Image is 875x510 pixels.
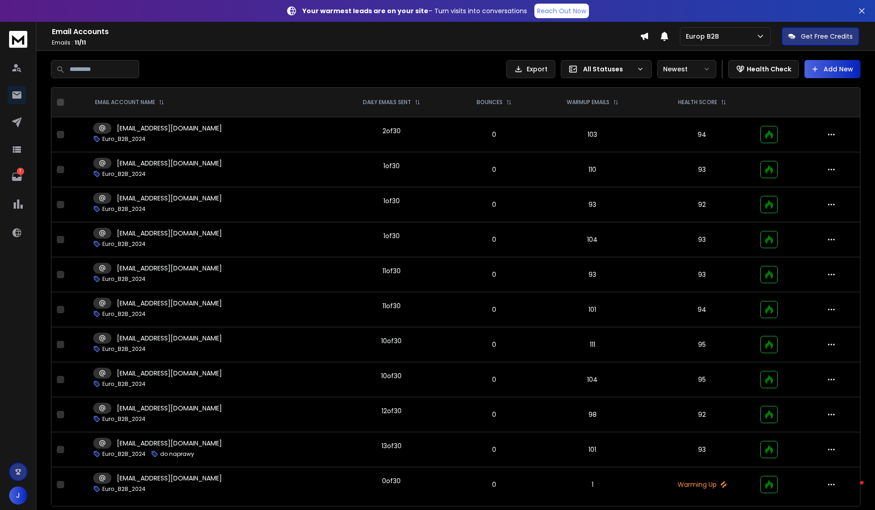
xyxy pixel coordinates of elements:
[458,340,531,349] p: 0
[649,292,755,327] td: 94
[382,301,401,310] div: 11 of 30
[382,266,401,275] div: 11 of 30
[102,205,146,213] p: Euro_B2B_2024
[363,99,411,106] p: DAILY EMAILS SENT
[160,450,194,458] p: do naprawy
[649,327,755,362] td: 95
[537,6,586,15] p: Reach Out Now
[536,467,649,502] td: 1
[117,439,222,448] p: [EMAIL_ADDRESS][DOMAIN_NAME]
[117,264,222,273] p: [EMAIL_ADDRESS][DOMAIN_NAME]
[536,222,649,257] td: 104
[654,480,750,489] p: Warming Up
[458,270,531,279] p: 0
[649,222,755,257] td: 93
[782,27,859,45] button: Get Free Credits
[17,168,24,175] p: 1
[649,397,755,432] td: 92
[9,31,27,48] img: logo
[9,486,27,505] button: J
[458,130,531,139] p: 0
[458,165,531,174] p: 0
[458,410,531,419] p: 0
[728,60,799,78] button: Health Check
[117,194,222,203] p: [EMAIL_ADDRESS][DOMAIN_NAME]
[583,65,633,74] p: All Statuses
[536,187,649,222] td: 93
[801,32,853,41] p: Get Free Credits
[678,99,717,106] p: HEALTH SCORE
[75,39,86,46] span: 11 / 11
[805,60,860,78] button: Add New
[657,60,716,78] button: Newest
[102,415,146,423] p: Euro_B2B_2024
[102,380,146,388] p: Euro_B2B_2024
[534,4,589,18] a: Reach Out Now
[117,334,222,343] p: [EMAIL_ADDRESS][DOMAIN_NAME]
[102,135,146,143] p: Euro_B2B_2024
[117,159,222,168] p: [EMAIL_ADDRESS][DOMAIN_NAME]
[506,60,555,78] button: Export
[649,152,755,187] td: 93
[382,406,402,415] div: 12 of 30
[649,257,755,292] td: 93
[567,99,609,106] p: WARMUP EMAILS
[536,152,649,187] td: 110
[458,200,531,209] p: 0
[536,362,649,397] td: 104
[383,231,400,240] div: 1 of 30
[52,39,640,46] p: Emails :
[382,476,401,485] div: 0 of 30
[117,404,222,413] p: [EMAIL_ADDRESS][DOMAIN_NAME]
[102,450,146,458] p: Euro_B2B_2024
[117,229,222,238] p: [EMAIL_ADDRESS][DOMAIN_NAME]
[95,99,164,106] div: EMAIL ACCOUNT NAME
[649,432,755,467] td: 93
[458,445,531,454] p: 0
[536,327,649,362] td: 111
[52,26,640,37] h1: Email Accounts
[102,310,146,318] p: Euro_B2B_2024
[458,235,531,244] p: 0
[117,299,222,308] p: [EMAIL_ADDRESS][DOMAIN_NAME]
[8,168,26,186] a: 1
[536,432,649,467] td: 101
[383,161,400,170] div: 1 of 30
[842,479,864,500] iframe: Intercom live chat
[536,257,649,292] td: 93
[458,375,531,384] p: 0
[117,124,222,133] p: [EMAIL_ADDRESS][DOMAIN_NAME]
[102,345,146,353] p: Euro_B2B_2024
[102,275,146,283] p: Euro_B2B_2024
[102,170,146,178] p: Euro_B2B_2024
[381,371,402,380] div: 10 of 30
[536,292,649,327] td: 101
[686,32,723,41] p: Europ B2B
[381,336,402,345] div: 10 of 30
[382,441,402,450] div: 13 of 30
[747,65,791,74] p: Health Check
[649,362,755,397] td: 95
[536,117,649,152] td: 103
[117,474,222,483] p: [EMAIL_ADDRESS][DOMAIN_NAME]
[536,397,649,432] td: 98
[649,187,755,222] td: 92
[102,485,146,493] p: Euro_B2B_2024
[117,369,222,378] p: [EMAIL_ADDRESS][DOMAIN_NAME]
[302,6,527,15] p: – Turn visits into conversations
[458,305,531,314] p: 0
[102,240,146,248] p: Euro_B2B_2024
[458,480,531,489] p: 0
[649,117,755,152] td: 94
[302,6,428,15] strong: Your warmest leads are on your site
[383,196,400,205] div: 1 of 30
[477,99,503,106] p: BOUNCES
[382,126,401,135] div: 2 of 30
